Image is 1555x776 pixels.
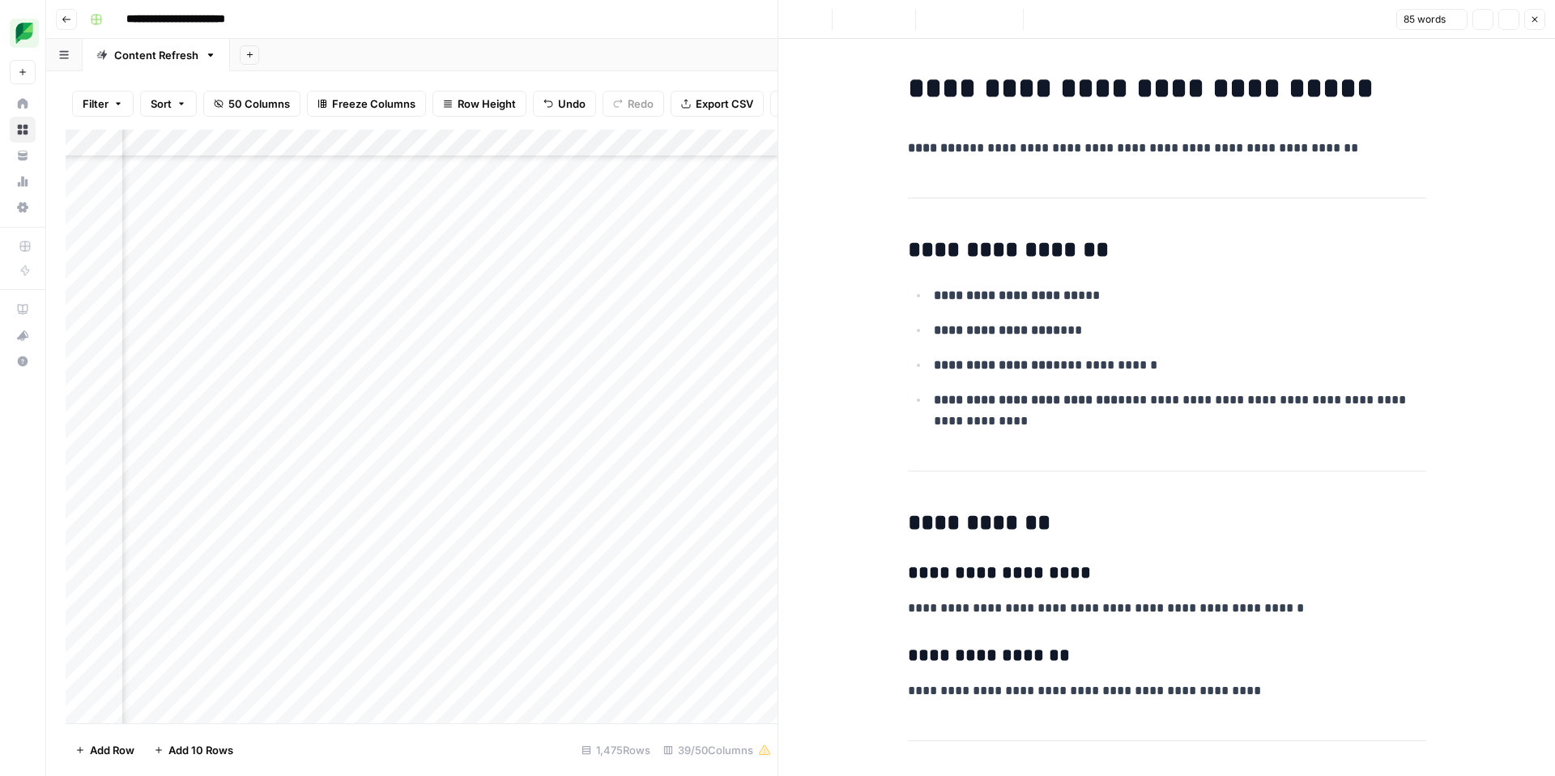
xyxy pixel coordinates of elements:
[10,322,36,348] button: What's new?
[10,143,36,168] a: Your Data
[575,737,657,763] div: 1,475 Rows
[332,96,415,112] span: Freeze Columns
[432,91,526,117] button: Row Height
[66,737,144,763] button: Add Row
[628,96,654,112] span: Redo
[203,91,300,117] button: 50 Columns
[72,91,134,117] button: Filter
[144,737,243,763] button: Add 10 Rows
[10,117,36,143] a: Browse
[307,91,426,117] button: Freeze Columns
[83,39,230,71] a: Content Refresh
[151,96,172,112] span: Sort
[140,91,197,117] button: Sort
[1396,9,1468,30] button: 85 words
[10,168,36,194] a: Usage
[83,96,109,112] span: Filter
[114,47,198,63] div: Content Refresh
[10,91,36,117] a: Home
[10,19,39,48] img: SproutSocial Logo
[1404,12,1446,27] span: 85 words
[657,737,777,763] div: 39/50 Columns
[671,91,764,117] button: Export CSV
[603,91,664,117] button: Redo
[10,348,36,374] button: Help + Support
[90,742,134,758] span: Add Row
[11,323,35,347] div: What's new?
[10,296,36,322] a: AirOps Academy
[10,13,36,53] button: Workspace: SproutSocial
[228,96,290,112] span: 50 Columns
[10,194,36,220] a: Settings
[558,96,586,112] span: Undo
[696,96,753,112] span: Export CSV
[458,96,516,112] span: Row Height
[168,742,233,758] span: Add 10 Rows
[533,91,596,117] button: Undo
